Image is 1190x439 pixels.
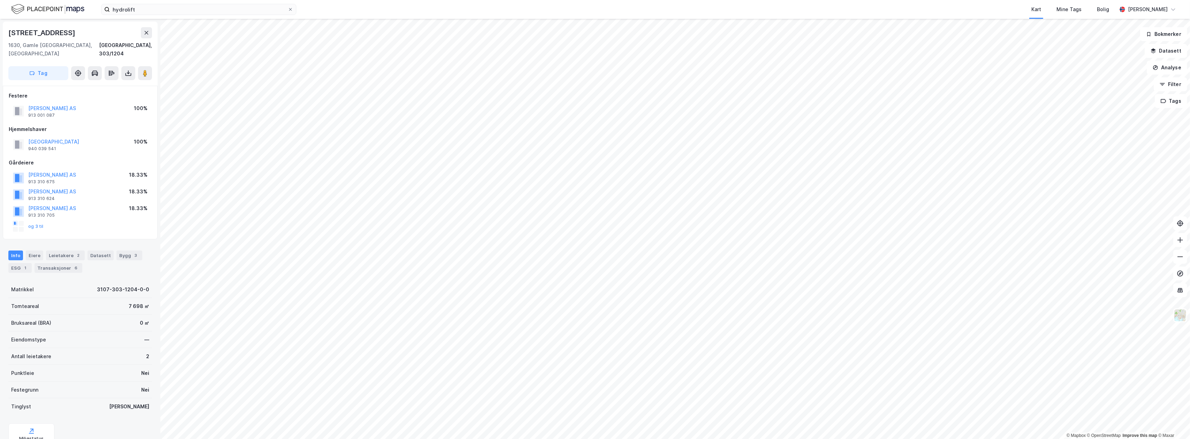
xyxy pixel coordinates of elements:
div: 1630, Gamle [GEOGRAPHIC_DATA], [GEOGRAPHIC_DATA] [8,41,99,58]
div: Punktleie [11,369,34,377]
div: 100% [134,138,147,146]
div: Gårdeiere [9,159,152,167]
input: Søk på adresse, matrikkel, gårdeiere, leietakere eller personer [110,4,288,15]
div: 940 039 541 [28,146,56,152]
iframe: Chat Widget [1155,406,1190,439]
div: 1 [22,264,29,271]
div: Eiere [26,251,43,260]
div: Kart [1031,5,1041,14]
div: 18.33% [129,204,147,213]
div: 18.33% [129,187,147,196]
div: Mine Tags [1056,5,1082,14]
div: 6 [73,264,79,271]
div: — [144,336,149,344]
div: Eiendomstype [11,336,46,344]
div: ESG [8,263,32,273]
div: Tinglyst [11,402,31,411]
div: 2 [146,352,149,361]
div: 913 310 675 [28,179,55,185]
div: Hjemmelshaver [9,125,152,133]
div: Tomteareal [11,302,39,310]
div: 913 310 705 [28,213,55,218]
div: [STREET_ADDRESS] [8,27,77,38]
div: Festegrunn [11,386,38,394]
div: Nei [141,386,149,394]
div: 913 001 087 [28,113,55,118]
button: Datasett [1145,44,1187,58]
div: 100% [134,104,147,113]
div: 0 ㎡ [140,319,149,327]
div: 18.33% [129,171,147,179]
a: OpenStreetMap [1087,433,1121,438]
div: Kontrollprogram for chat [1155,406,1190,439]
div: [PERSON_NAME] [1128,5,1168,14]
div: Transaksjoner [35,263,82,273]
div: Bolig [1097,5,1109,14]
div: Leietakere [46,251,85,260]
div: [GEOGRAPHIC_DATA], 303/1204 [99,41,152,58]
button: Analyse [1147,61,1187,75]
div: 3 [132,252,139,259]
div: Nei [141,369,149,377]
a: Mapbox [1067,433,1086,438]
div: Bruksareal (BRA) [11,319,51,327]
img: logo.f888ab2527a4732fd821a326f86c7f29.svg [11,3,84,15]
div: Matrikkel [11,285,34,294]
div: [PERSON_NAME] [109,402,149,411]
div: Bygg [116,251,142,260]
div: 7 698 ㎡ [129,302,149,310]
div: 913 310 624 [28,196,55,201]
div: 2 [75,252,82,259]
div: Datasett [88,251,114,260]
div: Festere [9,92,152,100]
img: Z [1174,309,1187,322]
button: Bokmerker [1140,27,1187,41]
div: Antall leietakere [11,352,51,361]
button: Tag [8,66,68,80]
a: Improve this map [1123,433,1157,438]
button: Filter [1154,77,1187,91]
div: 3107-303-1204-0-0 [97,285,149,294]
button: Tags [1155,94,1187,108]
div: Info [8,251,23,260]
